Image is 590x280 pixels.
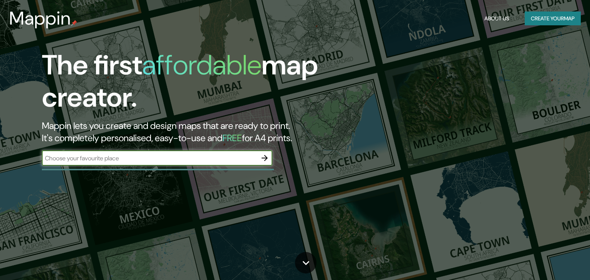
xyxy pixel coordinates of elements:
[42,154,257,163] input: Choose your favourite place
[525,12,581,26] button: Create yourmap
[9,8,71,29] h3: Mappin
[142,47,262,83] h1: affordable
[42,49,337,120] h1: The first map creator.
[42,120,337,144] h2: Mappin lets you create and design maps that are ready to print. It's completely personalised, eas...
[222,132,242,144] h5: FREE
[71,20,77,26] img: mappin-pin
[481,12,512,26] button: About Us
